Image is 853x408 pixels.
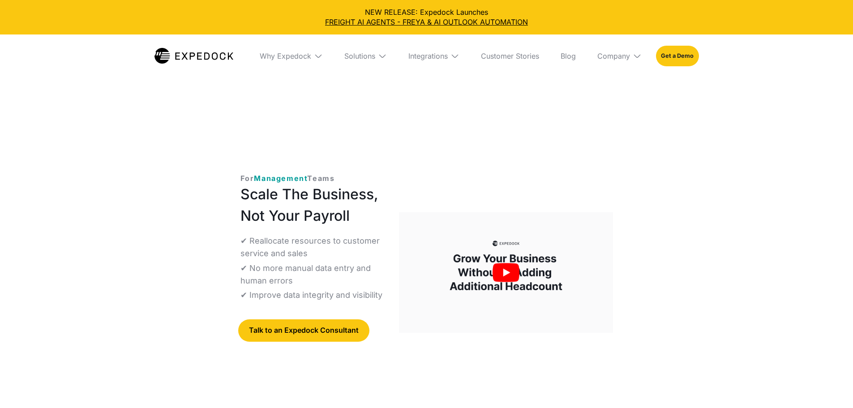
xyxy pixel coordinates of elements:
[240,184,385,227] h1: Scale The Business, Not Your Payroll
[7,17,846,27] a: FREIGHT AI AGENTS - FREYA & AI OUTLOOK AUTOMATION
[7,7,846,27] div: NEW RELEASE: Expedock Launches
[240,235,385,260] p: ✔ Reallocate resources to customer service and sales
[240,262,385,287] p: ✔ No more manual data entry and human errors
[408,52,448,60] div: Integrations
[238,319,369,342] a: Talk to an Expedock Consultant
[656,46,699,66] a: Get a Demo
[240,289,382,301] p: ✔ Improve data integrity and visibility
[260,52,311,60] div: Why Expedock
[240,173,335,184] p: For Teams
[553,34,583,77] a: Blog
[597,52,630,60] div: Company
[474,34,546,77] a: Customer Stories
[254,174,307,183] span: Management
[344,52,375,60] div: Solutions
